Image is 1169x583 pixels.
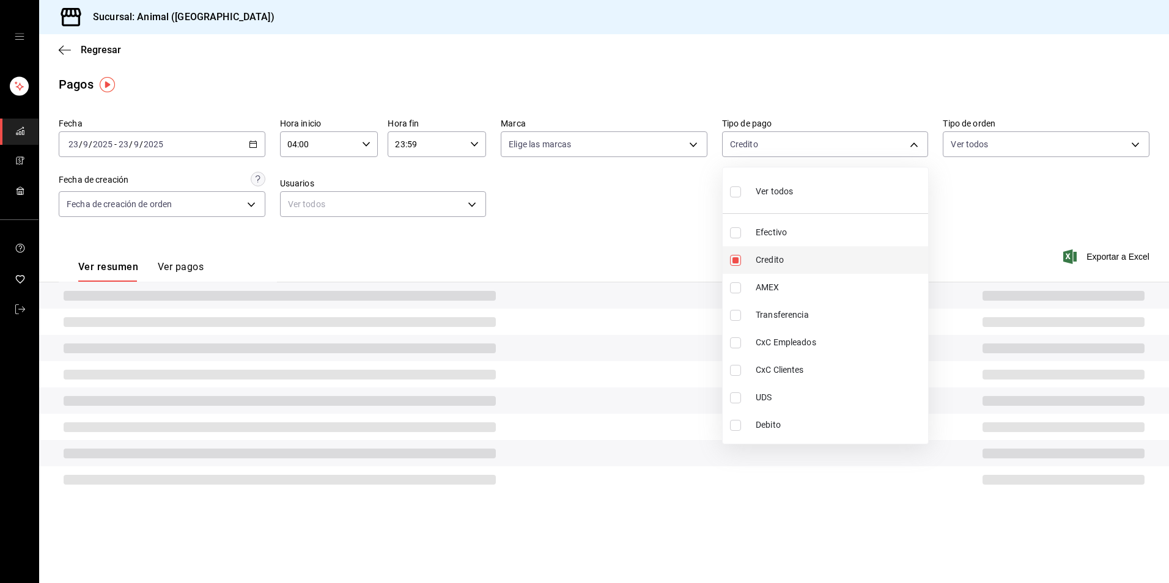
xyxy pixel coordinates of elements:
[756,226,923,239] span: Efectivo
[100,77,115,92] img: Tooltip marker
[756,309,923,321] span: Transferencia
[756,336,923,349] span: CxC Empleados
[756,185,793,198] span: Ver todos
[756,391,923,404] span: UDS
[756,254,923,266] span: Credito
[756,364,923,376] span: CxC Clientes
[756,281,923,294] span: AMEX
[756,419,923,431] span: Debito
